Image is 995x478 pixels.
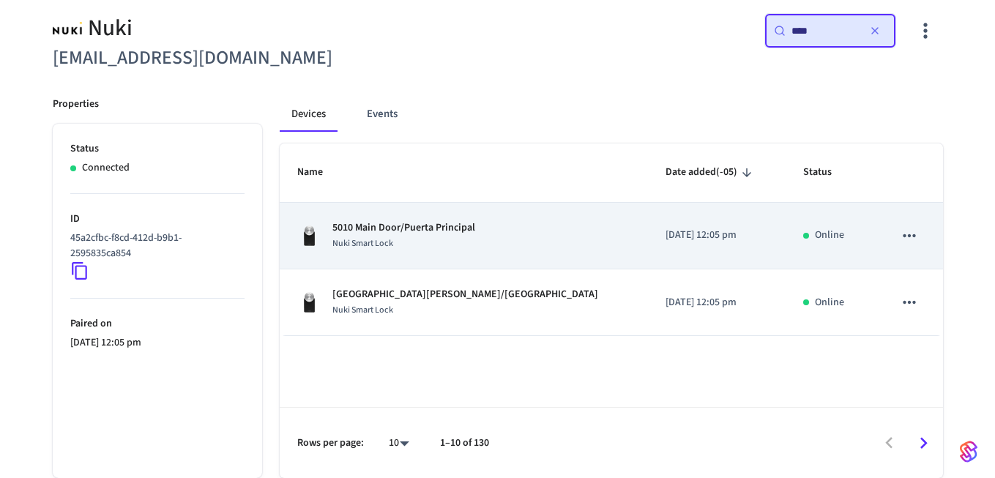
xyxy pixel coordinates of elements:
p: [DATE] 12:05 pm [70,335,245,351]
span: Nuki Smart Lock [332,304,393,316]
p: [DATE] 12:05 pm [666,295,769,310]
p: [DATE] 12:05 pm [666,228,769,243]
p: Status [70,141,245,157]
p: 45a2cfbc-f8cd-412d-b9b1-2595835ca854 [70,231,239,261]
button: Devices [280,97,338,132]
button: Events [355,97,409,132]
h6: [EMAIL_ADDRESS][DOMAIN_NAME] [53,43,489,73]
p: ID [70,212,245,227]
img: SeamLogoGradient.69752ec5.svg [960,440,977,463]
img: Nuki Smart Lock 3.0 Pro Black, Front [297,291,321,314]
p: Rows per page: [297,436,364,451]
p: Online [815,295,844,310]
span: Date added(-05) [666,161,756,184]
p: 5010 Main Door/Puerta Principal [332,220,475,236]
img: Nuki Logo, Square [53,13,82,43]
button: Go to next page [906,426,941,460]
span: Nuki Smart Lock [332,237,393,250]
div: connected account tabs [280,97,943,132]
span: Status [803,161,851,184]
p: [GEOGRAPHIC_DATA][PERSON_NAME]/[GEOGRAPHIC_DATA] [332,287,598,302]
p: Connected [82,160,130,176]
p: Online [815,228,844,243]
p: Paired on [70,316,245,332]
div: Nuki [53,13,489,43]
img: Nuki Smart Lock 3.0 Pro Black, Front [297,224,321,247]
div: 10 [381,433,417,454]
span: Name [297,161,342,184]
table: sticky table [280,143,943,336]
p: 1–10 of 130 [440,436,489,451]
p: Properties [53,97,99,112]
